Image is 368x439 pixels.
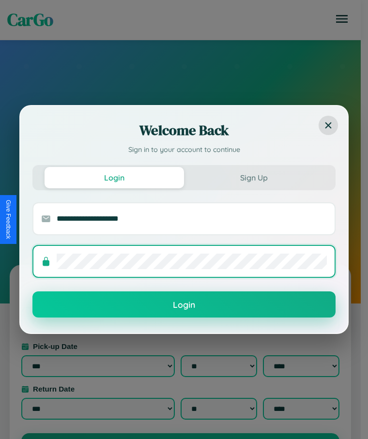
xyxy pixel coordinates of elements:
button: Sign Up [184,167,323,188]
button: Login [45,167,184,188]
h2: Welcome Back [32,121,336,140]
div: Give Feedback [5,200,12,239]
button: Login [32,291,336,318]
p: Sign in to your account to continue [32,145,336,155]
